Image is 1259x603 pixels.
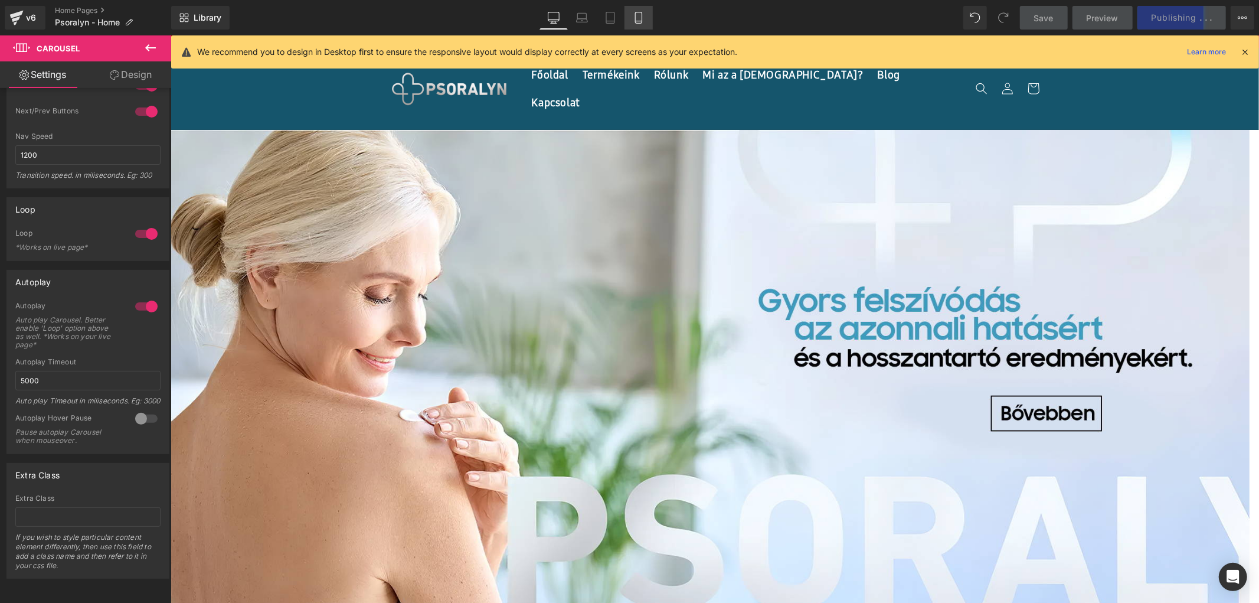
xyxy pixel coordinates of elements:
[15,316,122,349] div: Auto play Carousel. Better enable 'Loop' option above as well. *Works on your live page*
[624,6,653,30] a: Mobile
[568,6,596,30] a: Laptop
[220,29,338,78] img: Psoralyn.hu
[15,270,51,287] div: Autoplay
[15,243,122,252] div: *Works on live page*
[55,18,120,27] span: Psoralyn - Home
[539,6,568,30] a: Desktop
[700,25,737,53] a: Blog
[15,301,123,314] div: Autoplay
[596,6,624,30] a: Tablet
[525,25,699,53] a: Mi az a [DEMOGRAPHIC_DATA]?
[15,413,123,426] div: Autoplay Hover Pause
[1072,6,1133,30] a: Preview
[1034,12,1054,24] span: Save
[1087,12,1119,24] span: Preview
[1231,6,1254,30] button: More
[171,6,230,30] a: New Library
[24,10,38,25] div: v6
[15,464,60,480] div: Extra Class
[361,60,410,74] span: Kapcsolat
[476,25,525,53] a: Rólunk
[483,32,518,46] span: Rólunk
[354,53,417,81] a: Kapcsolat
[15,198,35,214] div: Loop
[992,6,1015,30] button: Redo
[532,32,692,46] span: Mi az a [DEMOGRAPHIC_DATA]?
[194,12,221,23] span: Library
[15,229,123,241] div: Loop
[88,61,174,88] a: Design
[361,32,398,46] span: Főoldal
[1182,45,1231,59] a: Learn more
[798,40,824,66] summary: Keresés
[37,44,80,53] span: Carousel
[15,533,161,578] div: If you wish to style particular content element differently, then use this field to add a class n...
[15,396,161,413] div: Auto play Timeout in miliseconds. Eg: 3000
[707,32,730,46] span: Blog
[5,6,45,30] a: v6
[15,494,161,503] div: Extra Class
[15,358,161,366] div: Autoplay Timeout
[412,32,469,46] span: Termékeink
[1219,563,1247,591] div: Open Intercom Messenger
[354,25,405,53] a: Főoldal
[197,45,737,58] p: We recommend you to design in Desktop first to ensure the responsive layout would display correct...
[15,171,161,188] div: Transition speed. in miliseconds. Eg: 300
[405,25,476,53] a: Termékeink
[15,132,161,141] div: Nav Speed
[15,428,122,445] div: Pause autoplay Carousel when mouseover.
[963,6,987,30] button: Undo
[15,106,123,119] div: Next/Prev Buttons
[55,6,171,15] a: Home Pages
